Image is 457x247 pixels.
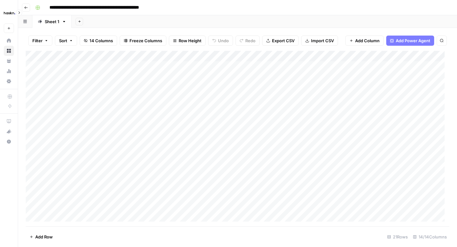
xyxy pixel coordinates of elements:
span: Add Column [355,37,380,44]
button: Redo [235,36,260,46]
a: Home [4,36,14,46]
button: What's new? [4,126,14,137]
button: Add Power Agent [386,36,434,46]
a: Your Data [4,56,14,66]
span: Sort [59,37,67,44]
span: Import CSV [311,37,334,44]
button: Import CSV [301,36,338,46]
span: Redo [245,37,255,44]
a: AirOps Academy [4,116,14,126]
div: Sheet 1 [45,18,59,25]
button: 14 Columns [80,36,117,46]
button: Filter [28,36,52,46]
span: Freeze Columns [129,37,162,44]
a: Browse [4,46,14,56]
button: Row Height [169,36,206,46]
a: Settings [4,76,14,86]
button: Sort [55,36,77,46]
span: Add Row [35,234,53,240]
span: Undo [218,37,229,44]
div: 21 Rows [385,232,410,242]
span: Row Height [179,37,202,44]
button: Add Row [26,232,56,242]
span: 14 Columns [89,37,113,44]
button: Export CSV [262,36,299,46]
button: Workspace: Haskn [4,5,14,21]
a: Sheet 1 [32,15,72,28]
span: Add Power Agent [396,37,430,44]
button: Freeze Columns [120,36,166,46]
span: Filter [32,37,43,44]
img: Haskn Logo [4,7,15,19]
a: Usage [4,66,14,76]
div: What's new? [4,127,14,136]
button: Undo [208,36,233,46]
div: 14/14 Columns [410,232,449,242]
button: Add Column [345,36,384,46]
span: Export CSV [272,37,295,44]
button: Help + Support [4,137,14,147]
